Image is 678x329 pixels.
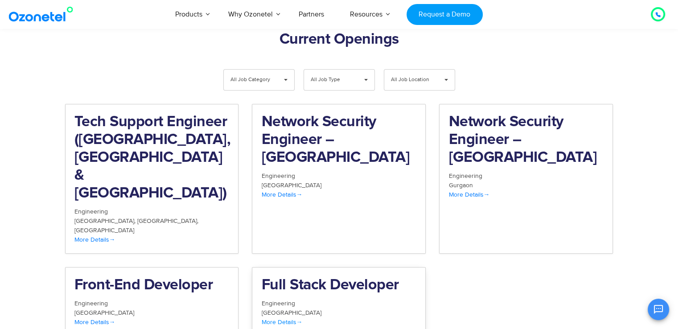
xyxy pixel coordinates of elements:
[261,181,321,189] span: [GEOGRAPHIC_DATA]
[74,208,108,215] span: Engineering
[261,318,302,326] span: More Details
[74,226,134,234] span: [GEOGRAPHIC_DATA]
[252,104,426,254] a: Network Security Engineer – [GEOGRAPHIC_DATA] Engineering [GEOGRAPHIC_DATA] More Details
[74,309,134,317] span: [GEOGRAPHIC_DATA]
[230,70,273,90] span: All Job Category
[448,181,473,189] span: Gurgaon
[74,236,115,243] span: More Details
[448,113,604,167] h2: Network Security Engineer – [GEOGRAPHIC_DATA]
[448,191,489,198] span: More Details
[74,300,108,307] span: Engineering
[448,172,482,180] span: Engineering
[261,309,321,317] span: [GEOGRAPHIC_DATA]
[65,104,239,254] a: Tech Support Engineer ([GEOGRAPHIC_DATA], [GEOGRAPHIC_DATA] & [GEOGRAPHIC_DATA]) Engineering [GEO...
[261,113,416,167] h2: Network Security Engineer – [GEOGRAPHIC_DATA]
[137,217,198,225] span: [GEOGRAPHIC_DATA]
[407,4,483,25] a: Request a Demo
[261,191,302,198] span: More Details
[65,31,613,49] h2: Current Openings
[74,276,230,294] h2: Front-End Developer
[261,172,295,180] span: Engineering
[74,217,137,225] span: [GEOGRAPHIC_DATA]
[261,276,416,294] h2: Full Stack Developer
[357,70,374,90] span: ▾
[438,70,455,90] span: ▾
[311,70,353,90] span: All Job Type
[74,318,115,326] span: More Details
[648,299,669,320] button: Open chat
[261,300,295,307] span: Engineering
[391,70,433,90] span: All Job Location
[74,113,230,202] h2: Tech Support Engineer ([GEOGRAPHIC_DATA], [GEOGRAPHIC_DATA] & [GEOGRAPHIC_DATA])
[277,70,294,90] span: ▾
[439,104,613,254] a: Network Security Engineer – [GEOGRAPHIC_DATA] Engineering Gurgaon More Details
